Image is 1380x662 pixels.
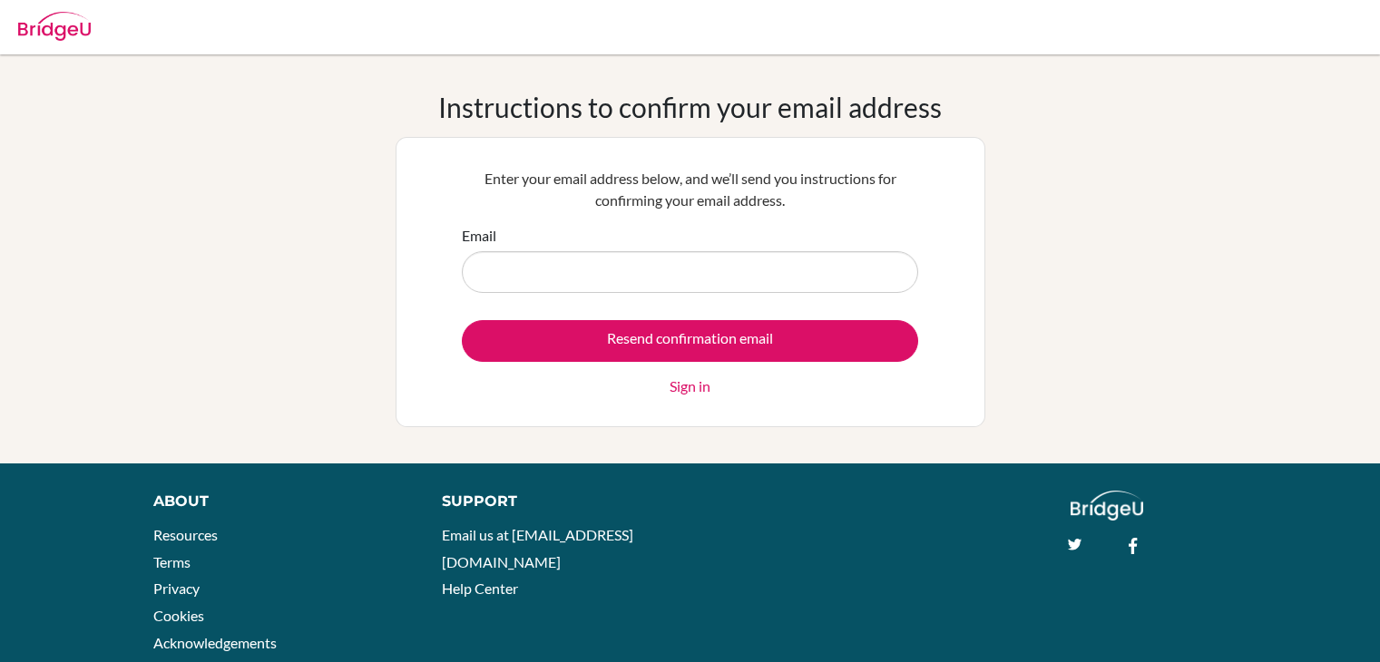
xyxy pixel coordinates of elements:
[442,579,518,597] a: Help Center
[442,491,670,512] div: Support
[442,526,633,570] a: Email us at [EMAIL_ADDRESS][DOMAIN_NAME]
[153,634,277,651] a: Acknowledgements
[153,526,218,543] a: Resources
[670,375,710,397] a: Sign in
[438,91,942,123] h1: Instructions to confirm your email address
[18,12,91,41] img: Bridge-U
[462,225,496,247] label: Email
[153,491,401,512] div: About
[1071,491,1144,521] img: logo_white@2x-f4f0deed5e89b7ecb1c2cc34c3e3d731f90f0f143d5ea2071677605dd97b5244.png
[153,579,200,597] a: Privacy
[153,607,204,624] a: Cookies
[462,320,918,362] input: Resend confirmation email
[462,168,918,211] p: Enter your email address below, and we’ll send you instructions for confirming your email address.
[153,553,191,570] a: Terms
